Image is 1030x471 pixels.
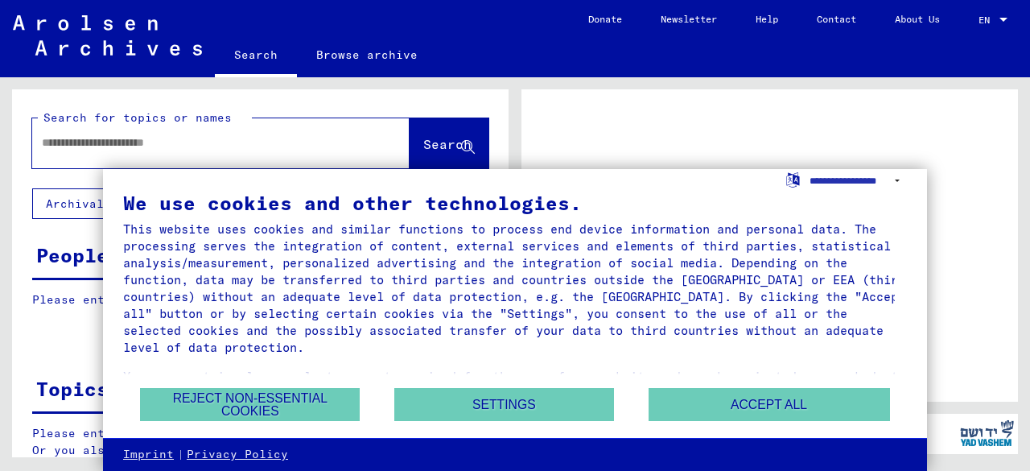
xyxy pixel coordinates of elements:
[410,118,488,168] button: Search
[215,35,297,77] a: Search
[123,221,907,356] div: This website uses cookies and similar functions to process end device information and personal da...
[43,110,232,125] mat-label: Search for topics or names
[123,193,907,213] div: We use cookies and other technologies.
[187,447,288,463] a: Privacy Policy
[394,388,614,421] button: Settings
[957,413,1017,453] img: yv_logo.png
[423,136,472,152] span: Search
[13,15,202,56] img: Arolsen_neg.svg
[36,241,109,270] div: People
[978,14,996,26] span: EN
[32,291,488,308] p: Please enter a search term or set filters to get results.
[140,388,360,421] button: Reject non-essential cookies
[297,35,437,74] a: Browse archive
[123,447,174,463] a: Imprint
[32,425,488,459] p: Please enter a search term or set filters to get results. Or you also can browse the manually.
[36,374,109,403] div: Topics
[649,388,890,421] button: Accept all
[32,188,203,219] button: Archival tree units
